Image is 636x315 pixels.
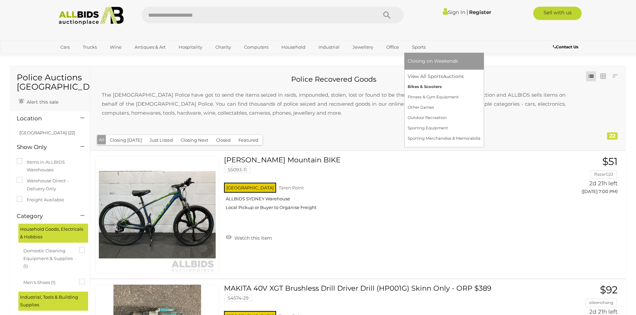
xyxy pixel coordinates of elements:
[533,7,582,20] a: Sell with us
[240,42,273,53] a: Computers
[553,44,578,49] b: Contact Us
[17,196,64,204] label: Freight Available
[95,84,572,124] p: The [DEMOGRAPHIC_DATA] Police have got to send the items seized in raids, impounded, stolen, lost...
[443,9,465,15] a: Sign In
[56,42,74,53] a: Cars
[348,42,378,53] a: Jewellery
[23,277,73,286] span: Men's Shoes (1)
[17,177,83,193] label: Warehouse Direct - Delivery Only
[19,130,75,135] a: [GEOGRAPHIC_DATA] (22)
[277,42,310,53] a: Household
[314,42,344,53] a: Industrial
[382,42,403,53] a: Office
[56,53,112,64] a: [GEOGRAPHIC_DATA]
[55,7,128,25] img: Allbids.com.au
[97,135,106,145] button: All
[17,73,83,91] h1: Police Auctions [GEOGRAPHIC_DATA]
[174,42,207,53] a: Hospitality
[408,42,430,53] a: Sports
[78,42,101,53] a: Trucks
[23,245,73,270] span: Domestic Cleaning Equipment & Supplies (1)
[17,158,83,174] label: Items in ALLBIDS Warehouses
[17,213,70,219] h4: Category
[18,224,88,243] div: Household Goods, Electricals & Hobbies
[177,135,212,145] button: Closing Next
[105,42,126,53] a: Wine
[229,156,532,215] a: [PERSON_NAME] Mountain BIKE 55093-11 [GEOGRAPHIC_DATA] Taren Point ALLBIDS SYDNEY Warehouse Local...
[553,43,580,51] a: Contact Us
[600,284,618,296] span: $92
[17,96,60,106] a: Alert this sale
[95,75,572,83] h2: Police Recovered Goods
[18,292,88,311] div: Industrial, Tools & Building Supplies
[130,42,170,53] a: Antiques & Art
[106,135,146,145] button: Closing [DATE]
[17,115,70,122] h4: Location
[17,144,70,150] h4: Show Only
[146,135,177,145] button: Just Listed
[25,99,58,105] span: Alert this sale
[607,132,618,140] div: 22
[233,235,272,241] span: Watch this item
[602,155,618,168] span: $51
[99,156,216,273] img: 55093-11a.jpeg
[224,232,274,242] a: Watch this item
[211,42,235,53] a: Charity
[212,135,235,145] button: Closed
[370,7,404,23] button: Search
[469,9,491,15] a: Register
[542,156,619,198] a: $51 RazarG22 2d 21h left ([DATE] 7:00 PM)
[466,8,468,16] span: |
[234,135,262,145] button: Featured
